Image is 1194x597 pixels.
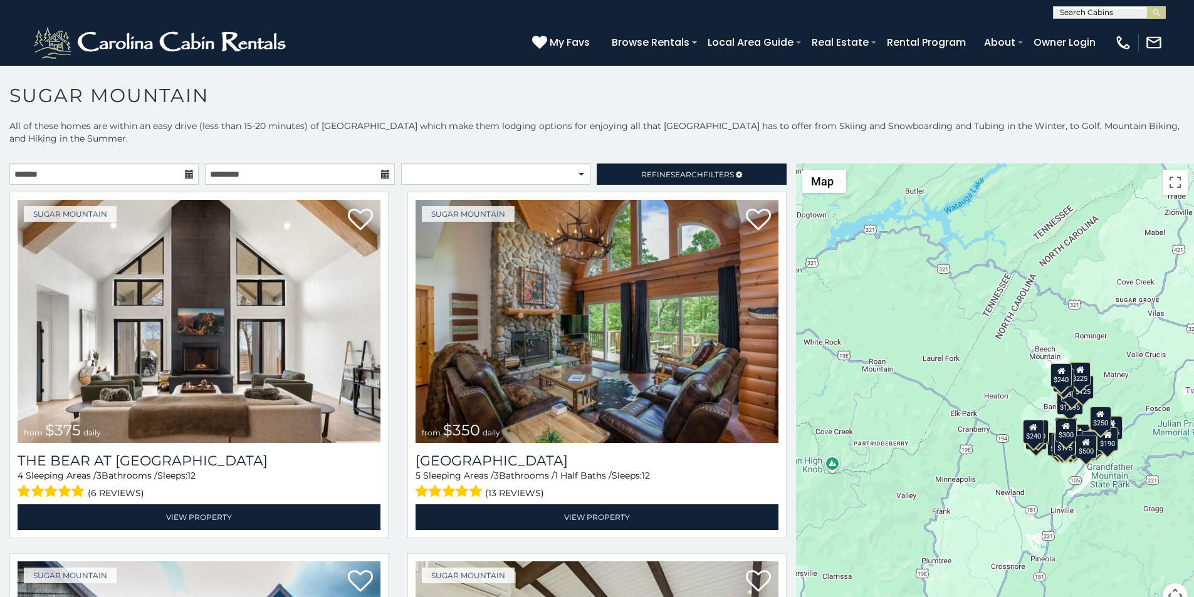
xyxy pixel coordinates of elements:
span: 1 Half Baths / [555,470,612,481]
img: phone-regular-white.png [1114,34,1132,51]
span: $350 [443,421,480,439]
img: White-1-2.png [31,24,291,61]
div: Sleeping Areas / Bathrooms / Sleeps: [18,469,380,501]
a: Add to favorites [746,207,771,234]
a: Rental Program [881,31,972,53]
div: $190 [1055,417,1076,441]
div: $1,095 [1057,391,1083,415]
span: from [24,428,43,437]
div: $155 [1052,433,1074,457]
a: Sugar Mountain [422,568,515,583]
div: $200 [1068,424,1089,448]
a: Add to favorites [348,207,373,234]
span: daily [483,428,500,437]
span: 4 [18,470,23,481]
a: My Favs [532,34,593,51]
span: 5 [416,470,421,481]
a: The Bear At [GEOGRAPHIC_DATA] [18,452,380,469]
div: $500 [1076,435,1097,459]
span: daily [83,428,101,437]
span: Refine Filters [641,170,734,179]
span: $375 [45,421,81,439]
a: Sugar Mountain [24,206,117,222]
span: 3 [494,470,499,481]
a: Add to favorites [348,569,373,595]
span: Map [811,175,834,188]
a: Real Estate [805,31,875,53]
span: (13 reviews) [485,485,544,501]
span: 12 [642,470,650,481]
h3: The Bear At Sugar Mountain [18,452,380,469]
span: 12 [187,470,196,481]
a: About [978,31,1022,53]
a: Sugar Mountain [24,568,117,583]
div: $125 [1072,375,1094,399]
img: Grouse Moor Lodge [416,200,778,443]
a: The Bear At Sugar Mountain from $375 daily [18,200,380,443]
div: $175 [1054,432,1076,455]
div: Sleeping Areas / Bathrooms / Sleeps: [416,469,778,501]
div: $240 [1023,420,1044,444]
span: 3 [97,470,102,481]
div: $190 [1097,427,1119,451]
a: Grouse Moor Lodge from $350 daily [416,200,778,443]
span: (6 reviews) [88,485,144,501]
a: Browse Rentals [605,31,696,53]
a: View Property [416,504,778,530]
a: Owner Login [1027,31,1102,53]
a: Add to favorites [746,569,771,595]
span: My Favs [550,34,590,50]
h3: Grouse Moor Lodge [416,452,778,469]
div: $225 [1070,362,1091,386]
button: Change map style [802,170,846,193]
div: $240 [1051,363,1072,387]
a: Local Area Guide [701,31,800,53]
a: View Property [18,504,380,530]
span: from [422,428,441,437]
div: $195 [1082,431,1103,455]
div: $250 [1090,407,1111,430]
a: RefineSearchFilters [597,164,786,185]
img: The Bear At Sugar Mountain [18,200,380,443]
div: $155 [1101,416,1123,440]
span: Search [671,170,703,179]
div: $300 [1055,418,1077,442]
button: Toggle fullscreen view [1163,170,1188,195]
img: mail-regular-white.png [1145,34,1163,51]
a: Sugar Mountain [422,206,515,222]
a: [GEOGRAPHIC_DATA] [416,452,778,469]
